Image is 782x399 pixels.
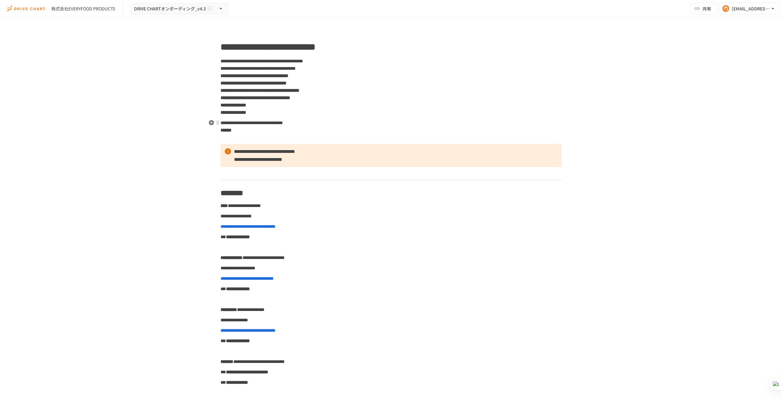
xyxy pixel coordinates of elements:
[51,6,115,12] div: 株式会社EVERYFOOD PRODUCTS
[703,5,711,12] span: 共有
[718,2,780,15] button: [EMAIL_ADDRESS][DOMAIN_NAME]
[690,2,716,15] button: 共有
[130,3,228,15] button: DRIVE CHARTオンボーディング_v4.3
[7,4,46,13] img: i9VDDS9JuLRLX3JIUyK59LcYp6Y9cayLPHs4hOxMB9W
[732,5,770,13] div: [EMAIL_ADDRESS][DOMAIN_NAME]
[134,5,206,13] span: DRIVE CHARTオンボーディング_v4.3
